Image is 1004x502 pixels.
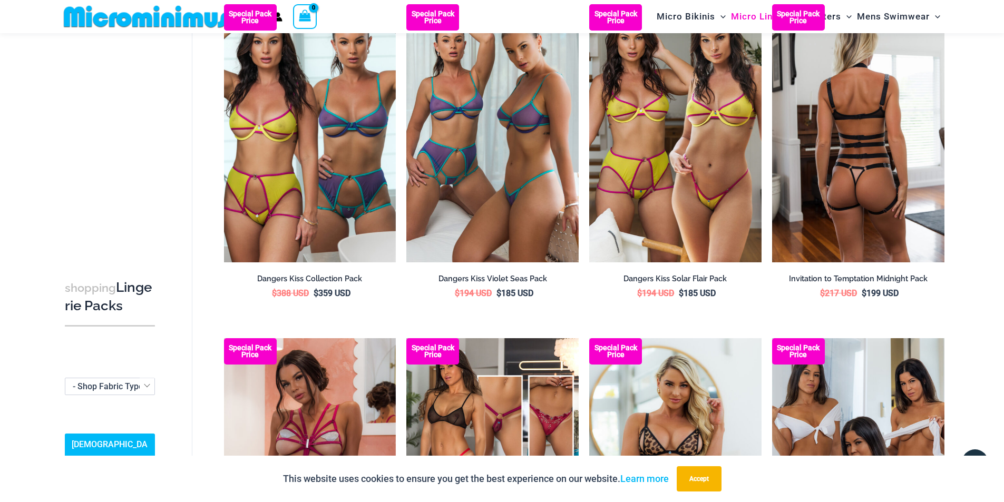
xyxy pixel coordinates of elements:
[273,12,282,22] a: Account icon link
[406,4,579,262] img: Dangers kiss Violet Seas Pack
[65,434,155,473] a: [DEMOGRAPHIC_DATA] Sizing Guide
[652,2,945,32] nav: Site Navigation
[811,3,841,30] span: Outers
[589,4,762,262] a: Dangers kiss Solar Flair Pack Dangers Kiss Solar Flair 1060 Bra 6060 Thong 1760 Garter 03Dangers ...
[637,288,674,298] bdi: 194 USD
[654,3,728,30] a: Micro BikinisMenu ToggleMenu Toggle
[930,3,940,30] span: Menu Toggle
[496,288,533,298] bdi: 185 USD
[224,4,396,262] a: Dangers kiss Collection Pack Dangers Kiss Solar Flair 1060 Bra 611 Micro 1760 Garter 03Dangers Ki...
[589,274,762,288] a: Dangers Kiss Solar Flair Pack
[224,344,277,358] b: Special Pack Price
[731,3,795,30] span: Micro Lingerie
[589,4,762,262] img: Dangers kiss Solar Flair Pack
[314,288,318,298] span: $
[772,4,944,262] img: Invitation to Temptation Midnight 1037 Bra 6037 Thong 1954 Bodysuit 04
[455,288,460,298] span: $
[60,5,233,28] img: MM SHOP LOGO FLAT
[224,4,396,262] img: Dangers kiss Collection Pack
[65,378,154,395] span: - Shop Fabric Type
[772,274,944,284] h2: Invitation to Temptation Midnight Pack
[65,35,160,246] iframe: TrustedSite Certified
[637,288,642,298] span: $
[679,288,716,298] bdi: 185 USD
[772,11,825,24] b: Special Pack Price
[224,274,396,284] h2: Dangers Kiss Collection Pack
[820,288,825,298] span: $
[679,288,684,298] span: $
[224,274,396,288] a: Dangers Kiss Collection Pack
[677,466,722,491] button: Accept
[314,288,350,298] bdi: 359 USD
[283,471,669,487] p: This website uses cookies to ensure you get the best experience on our website.
[862,288,866,298] span: $
[272,288,309,298] bdi: 388 USD
[406,4,579,262] a: Dangers kiss Violet Seas Pack Dangers Kiss Violet Seas 1060 Bra 611 Micro 04Dangers Kiss Violet S...
[589,344,642,358] b: Special Pack Price
[715,3,726,30] span: Menu Toggle
[589,11,642,24] b: Special Pack Price
[854,3,943,30] a: Mens SwimwearMenu ToggleMenu Toggle
[589,274,762,284] h2: Dangers Kiss Solar Flair Pack
[65,281,116,294] span: shopping
[293,4,317,28] a: View Shopping Cart, empty
[496,288,501,298] span: $
[406,11,459,24] b: Special Pack Price
[65,279,155,315] h3: Lingerie Packs
[841,3,852,30] span: Menu Toggle
[406,274,579,288] a: Dangers Kiss Violet Seas Pack
[455,288,492,298] bdi: 194 USD
[272,288,277,298] span: $
[772,4,944,262] a: Invitation to Temptation Midnight 1037 Bra 6037 Thong 1954 Bodysuit 02 Invitation to Temptation M...
[406,344,459,358] b: Special Pack Price
[620,473,669,484] a: Learn more
[862,288,899,298] bdi: 199 USD
[772,344,825,358] b: Special Pack Price
[808,3,854,30] a: OutersMenu ToggleMenu Toggle
[772,274,944,288] a: Invitation to Temptation Midnight Pack
[406,274,579,284] h2: Dangers Kiss Violet Seas Pack
[73,381,143,391] span: - Shop Fabric Type
[657,3,715,30] span: Micro Bikinis
[857,3,930,30] span: Mens Swimwear
[224,11,277,24] b: Special Pack Price
[820,288,857,298] bdi: 217 USD
[795,3,806,30] span: Menu Toggle
[65,378,155,395] span: - Shop Fabric Type
[728,3,808,30] a: Micro LingerieMenu ToggleMenu Toggle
